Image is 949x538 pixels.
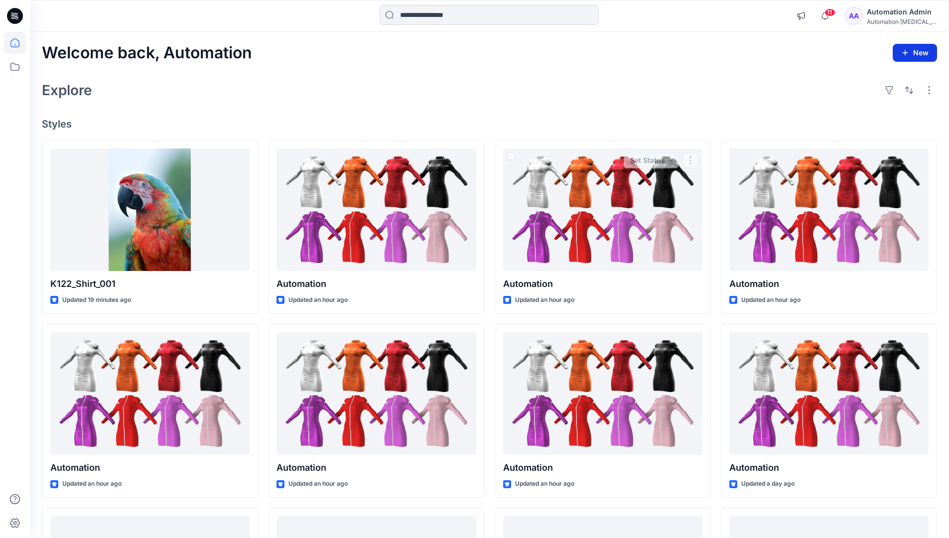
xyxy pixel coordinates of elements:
[503,332,702,455] a: Automation
[50,461,250,475] p: Automation
[867,18,937,25] div: Automation [MEDICAL_DATA]...
[515,295,574,305] p: Updated an hour ago
[741,479,795,489] p: Updated a day ago
[62,295,131,305] p: Updated 19 minutes ago
[893,44,937,62] button: New
[824,8,835,16] span: 11
[729,277,929,291] p: Automation
[503,461,702,475] p: Automation
[42,82,92,98] h2: Explore
[62,479,122,489] p: Updated an hour ago
[50,332,250,455] a: Automation
[515,479,574,489] p: Updated an hour ago
[42,118,937,130] h4: Styles
[276,148,476,271] a: Automation
[729,461,929,475] p: Automation
[276,461,476,475] p: Automation
[867,6,937,18] div: Automation Admin
[503,148,702,271] a: Automation
[288,479,348,489] p: Updated an hour ago
[845,7,863,25] div: AA
[276,277,476,291] p: Automation
[741,295,801,305] p: Updated an hour ago
[729,332,929,455] a: Automation
[276,332,476,455] a: Automation
[42,44,252,62] h2: Welcome back, Automation
[50,277,250,291] p: K122_Shirt_001
[288,295,348,305] p: Updated an hour ago
[50,148,250,271] a: K122_Shirt_001
[729,148,929,271] a: Automation
[503,277,702,291] p: Automation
